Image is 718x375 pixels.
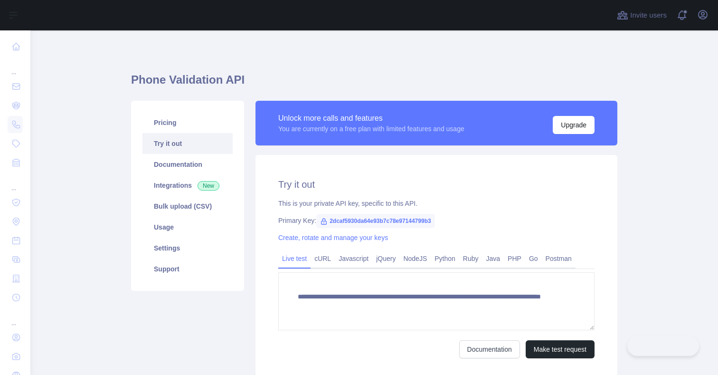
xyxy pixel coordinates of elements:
[8,173,23,192] div: ...
[142,133,233,154] a: Try it out
[278,216,595,225] div: Primary Key:
[482,251,504,266] a: Java
[459,251,482,266] a: Ruby
[142,238,233,259] a: Settings
[525,251,542,266] a: Go
[8,308,23,327] div: ...
[372,251,399,266] a: jQuery
[142,112,233,133] a: Pricing
[316,214,435,228] span: 2dcaf5930da64e93b7c78e97144799b3
[504,251,525,266] a: PHP
[553,116,595,134] button: Upgrade
[311,251,335,266] a: cURL
[278,124,464,134] div: You are currently on a free plan with limited features and usage
[142,175,233,196] a: Integrations New
[278,113,464,124] div: Unlock more calls and features
[630,10,667,21] span: Invite users
[278,178,595,191] h2: Try it out
[131,72,617,95] h1: Phone Validation API
[335,251,372,266] a: Javascript
[8,57,23,76] div: ...
[142,154,233,175] a: Documentation
[459,340,520,358] a: Documentation
[399,251,431,266] a: NodeJS
[278,234,388,241] a: Create, rotate and manage your keys
[278,199,595,208] div: This is your private API key, specific to this API.
[627,336,699,356] iframe: Toggle Customer Support
[142,217,233,238] a: Usage
[526,340,595,358] button: Make test request
[615,8,669,23] button: Invite users
[542,251,576,266] a: Postman
[142,259,233,279] a: Support
[278,251,311,266] a: Live test
[198,181,219,191] span: New
[142,196,233,217] a: Bulk upload (CSV)
[431,251,459,266] a: Python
